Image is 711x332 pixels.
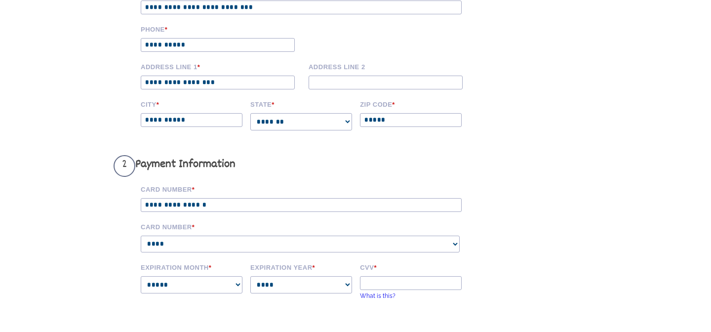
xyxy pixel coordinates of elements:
label: CVV [360,262,463,271]
span: 2 [114,155,135,177]
label: Card Number [141,184,476,193]
label: Card Number [141,222,476,231]
label: City [141,99,243,108]
label: Phone [141,24,302,33]
label: Zip code [360,99,463,108]
a: What is this? [360,292,395,299]
label: State [250,99,353,108]
label: Expiration Year [250,262,353,271]
label: Expiration Month [141,262,243,271]
h3: Payment Information [114,155,476,177]
label: Address Line 2 [309,62,470,71]
label: Address Line 1 [141,62,302,71]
